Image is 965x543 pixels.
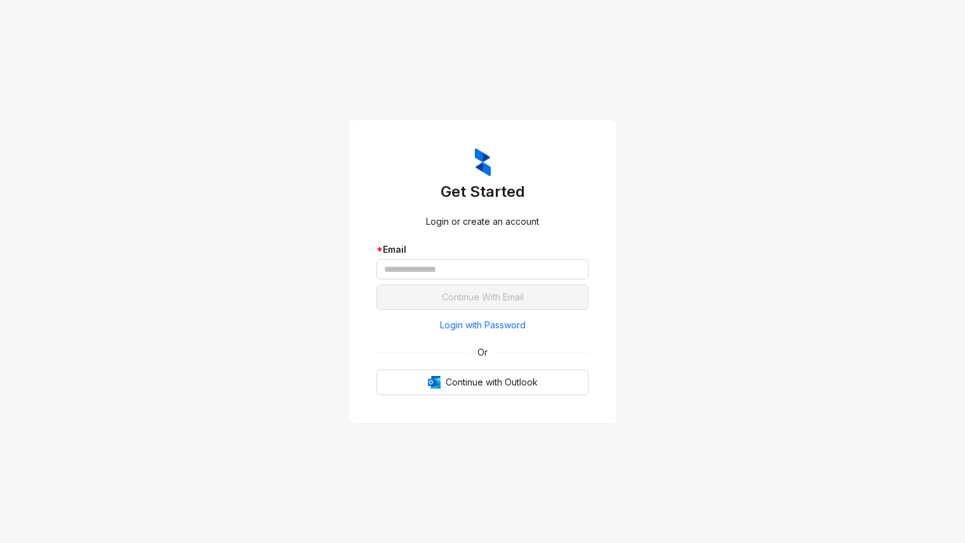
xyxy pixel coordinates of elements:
[376,182,589,202] h3: Get Started
[376,243,589,257] div: Email
[446,375,538,389] span: Continue with Outlook
[376,370,589,395] button: OutlookContinue with Outlook
[475,148,491,177] img: ZumaIcon
[376,315,589,335] button: Login with Password
[440,318,526,332] span: Login with Password
[428,376,441,389] img: Outlook
[469,345,496,359] span: Or
[376,285,589,310] button: Continue With Email
[376,215,589,229] div: Login or create an account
